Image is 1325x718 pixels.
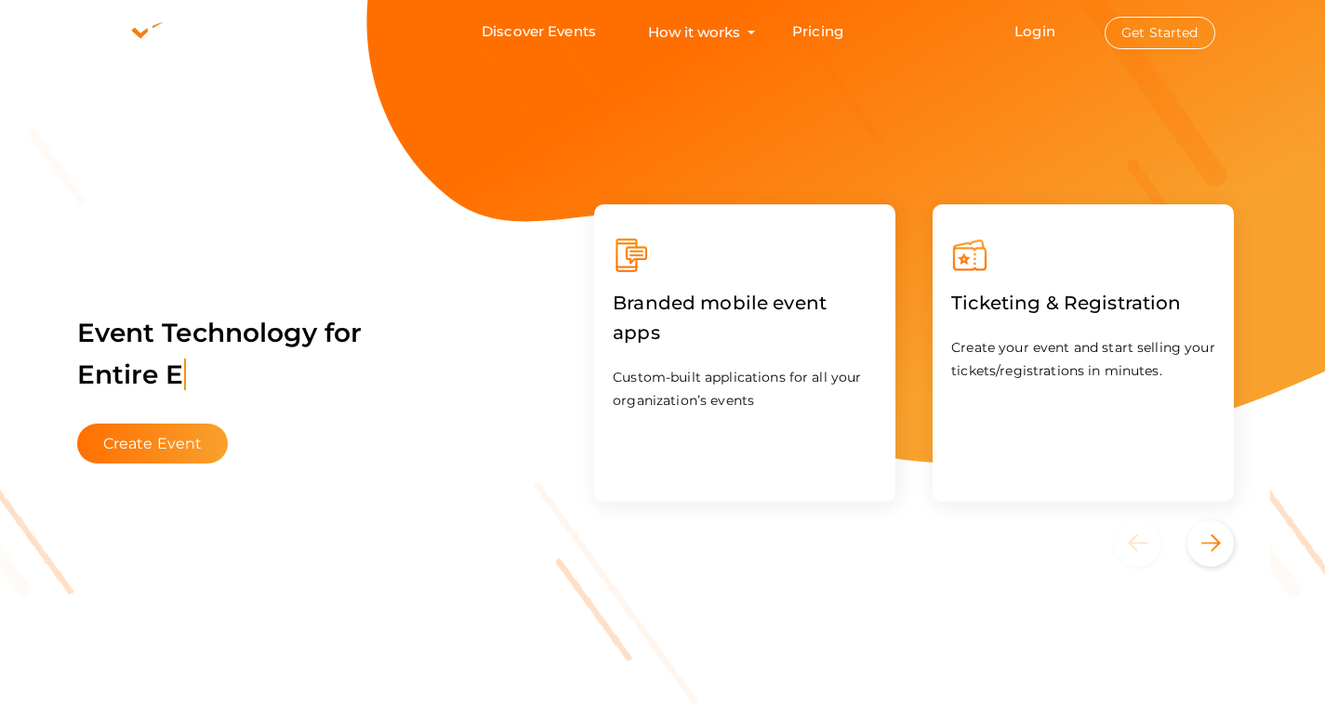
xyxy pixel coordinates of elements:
[1105,17,1215,49] button: Get Started
[613,366,877,412] p: Custom-built applications for all your organization’s events
[643,15,746,49] button: How it works
[951,295,1181,313] a: Ticketing & Registration
[482,15,596,49] a: Discover Events
[1114,520,1184,567] button: Previous
[951,336,1215,383] p: Create your event and start selling your tickets/registrations in minutes.
[77,289,363,419] label: Event Technology for
[792,15,843,49] a: Pricing
[613,325,877,343] a: Branded mobile event apps
[1014,22,1055,40] a: Login
[77,424,229,463] button: Create Event
[613,274,877,361] label: Branded mobile event apps
[1187,520,1234,567] button: Next
[77,359,186,390] span: Entire E
[951,274,1181,332] label: Ticketing & Registration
